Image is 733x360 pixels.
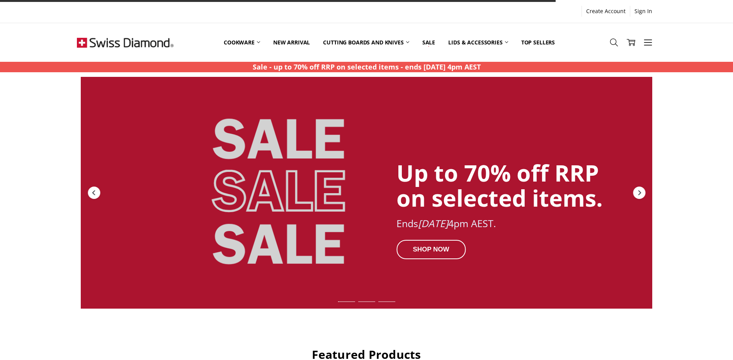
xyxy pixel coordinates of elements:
div: Ends 4pm AEST. [396,218,604,229]
a: Create Account [582,6,630,17]
em: [DATE] [418,217,448,230]
a: New arrival [267,25,316,59]
div: Slide 2 of 7 [357,297,377,307]
a: Cookware [217,25,267,59]
a: Redirect to https://swissdiamond.com.au/cookware/shop-by-collection/premium-steel-dlx/ [81,77,652,309]
img: Free Shipping On Every Order [77,23,173,62]
a: Sign In [630,6,656,17]
a: Sale [416,25,442,59]
a: Cutting boards and knives [316,25,416,59]
div: Up to 70% off RRP on selected items. [396,160,604,211]
div: Previous [87,186,101,200]
div: Slide 1 of 7 [337,297,357,307]
strong: Sale - up to 70% off RRP on selected items - ends [DATE] 4pm AEST [253,62,481,71]
div: SHOP NOW [396,239,466,259]
div: Slide 3 of 7 [377,297,397,307]
a: Top Sellers [515,25,561,59]
a: Lids & Accessories [442,25,514,59]
div: Next [632,186,646,200]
